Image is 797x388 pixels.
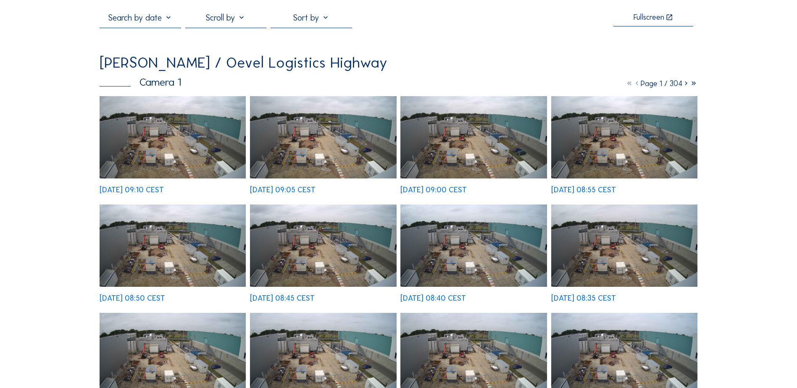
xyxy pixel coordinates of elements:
[400,204,547,287] img: image_52626186
[100,77,181,87] div: Camera 1
[400,96,547,178] img: image_52626684
[100,13,181,23] input: Search by date 󰅀
[100,96,246,178] img: image_52626991
[100,55,387,70] div: [PERSON_NAME] / Oevel Logistics Highway
[551,204,697,287] img: image_52626043
[100,186,164,194] div: [DATE] 09:10 CEST
[100,294,165,302] div: [DATE] 08:50 CEST
[551,294,616,302] div: [DATE] 08:35 CEST
[634,13,664,21] div: Fullscreen
[250,186,316,194] div: [DATE] 09:05 CEST
[250,96,396,178] img: image_52626844
[551,186,616,194] div: [DATE] 08:55 CEST
[250,204,396,287] img: image_52626318
[551,96,697,178] img: image_52626609
[400,294,466,302] div: [DATE] 08:40 CEST
[641,79,682,88] span: Page 1 / 304
[100,204,246,287] img: image_52626470
[250,294,315,302] div: [DATE] 08:45 CEST
[400,186,467,194] div: [DATE] 09:00 CEST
